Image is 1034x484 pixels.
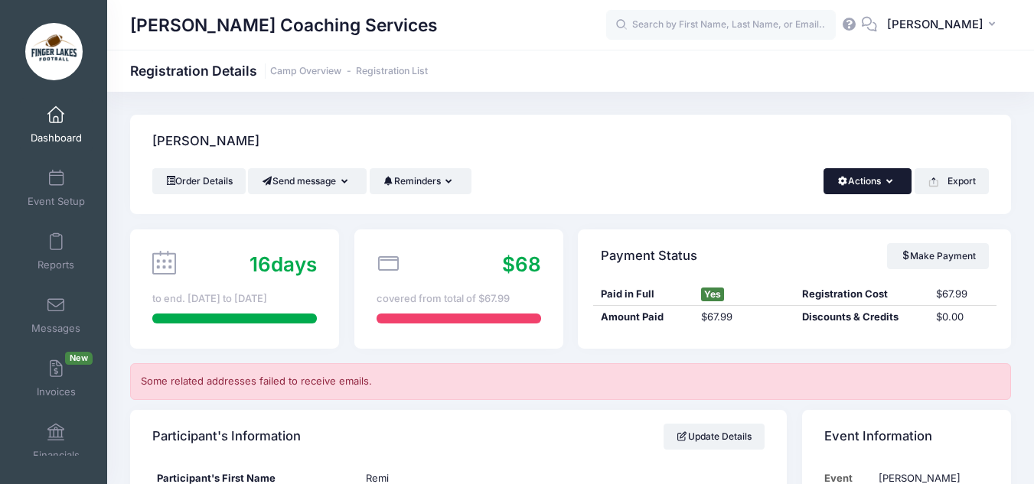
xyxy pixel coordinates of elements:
[794,310,929,325] div: Discounts & Credits
[31,132,82,145] span: Dashboard
[250,252,271,276] span: 16
[152,414,301,458] h4: Participant's Information
[693,310,794,325] div: $67.99
[152,291,317,307] div: to end. [DATE] to [DATE]
[929,310,996,325] div: $0.00
[20,161,93,215] a: Event Setup
[250,249,317,279] div: days
[152,168,246,194] a: Order Details
[130,63,428,79] h1: Registration Details
[606,10,836,41] input: Search by First Name, Last Name, or Email...
[248,168,367,194] button: Send message
[593,310,694,325] div: Amount Paid
[356,66,428,77] a: Registration List
[20,225,93,278] a: Reports
[915,168,989,194] button: Export
[794,287,929,302] div: Registration Cost
[824,414,932,458] h4: Event Information
[20,352,93,405] a: InvoicesNew
[33,449,80,462] span: Financials
[38,258,74,271] span: Reports
[366,472,389,484] span: Remi
[31,322,80,335] span: Messages
[377,291,541,307] div: covered from total of $67.99
[701,287,724,301] span: Yes
[877,8,1011,43] button: [PERSON_NAME]
[20,288,93,342] a: Messages
[824,168,912,194] button: Actions
[887,16,983,33] span: [PERSON_NAME]
[25,23,83,80] img: Archer Coaching Services
[20,415,93,469] a: Financials
[502,252,541,276] span: $68
[929,287,996,302] div: $67.99
[130,363,1011,400] div: Some related addresses failed to receive emails.
[20,98,93,151] a: Dashboard
[152,120,259,164] h4: [PERSON_NAME]
[65,352,93,365] span: New
[887,243,989,269] a: Make Payment
[28,195,85,208] span: Event Setup
[37,385,76,398] span: Invoices
[664,424,765,450] a: Update Details
[370,168,471,194] button: Reminders
[130,8,438,43] h1: [PERSON_NAME] Coaching Services
[270,66,341,77] a: Camp Overview
[593,287,694,302] div: Paid in Full
[601,234,697,278] h4: Payment Status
